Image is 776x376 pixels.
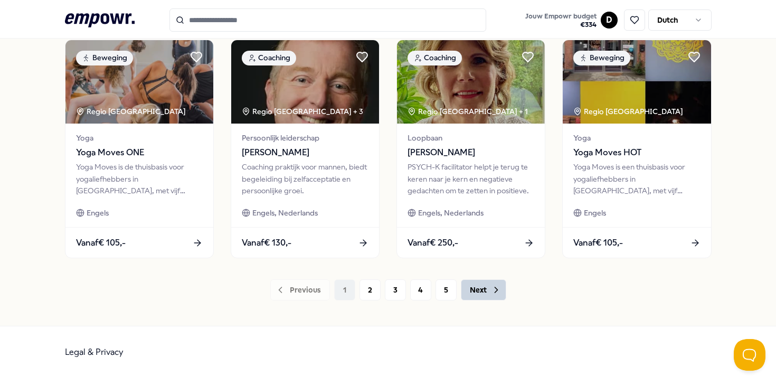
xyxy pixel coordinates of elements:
button: 3 [385,279,406,300]
button: Jouw Empowr budget€334 [523,10,599,31]
div: Yoga Moves is de thuisbasis voor yogaliefhebbers in [GEOGRAPHIC_DATA], met vijf studio’s versprei... [76,161,203,196]
span: Engels [87,207,109,219]
button: Next [461,279,506,300]
span: Engels [584,207,606,219]
img: package image [65,40,213,124]
span: [PERSON_NAME] [408,146,534,159]
span: Vanaf € 130,- [242,236,291,250]
span: Yoga [573,132,700,144]
span: [PERSON_NAME] [242,146,368,159]
span: € 334 [525,21,597,29]
a: Legal & Privacy [65,347,124,357]
input: Search for products, categories or subcategories [169,8,486,32]
div: Beweging [573,51,630,65]
a: package imageBewegingRegio [GEOGRAPHIC_DATA] YogaYoga Moves ONEYoga Moves is de thuisbasis voor y... [65,40,214,259]
div: Regio [GEOGRAPHIC_DATA] [573,106,685,117]
img: package image [397,40,545,124]
iframe: Help Scout Beacon - Open [734,339,765,371]
img: package image [231,40,379,124]
button: 2 [359,279,381,300]
div: Coaching praktijk voor mannen, biedt begeleiding bij zelfacceptatie en persoonlijke groei. [242,161,368,196]
img: package image [563,40,711,124]
div: Coaching [242,51,296,65]
div: Regio [GEOGRAPHIC_DATA] [76,106,187,117]
div: Beweging [76,51,133,65]
span: Jouw Empowr budget [525,12,597,21]
div: PSYCH-K facilitator helpt je terug te keren naar je kern en negatieve gedachten om te zetten in p... [408,161,534,196]
span: Persoonlijk leiderschap [242,132,368,144]
button: 5 [436,279,457,300]
span: Yoga Moves HOT [573,146,700,159]
a: Jouw Empowr budget€334 [521,9,601,31]
span: Engels, Nederlands [252,207,318,219]
a: package imageCoachingRegio [GEOGRAPHIC_DATA] + 1Loopbaan[PERSON_NAME]PSYCH-K facilitator helpt je... [396,40,545,259]
span: Yoga [76,132,203,144]
div: Regio [GEOGRAPHIC_DATA] + 3 [242,106,363,117]
a: package imageCoachingRegio [GEOGRAPHIC_DATA] + 3Persoonlijk leiderschap[PERSON_NAME]Coaching prak... [231,40,380,259]
span: Vanaf € 250,- [408,236,458,250]
span: Yoga Moves ONE [76,146,203,159]
div: Yoga Moves is een thuisbasis voor yogaliefhebbers in [GEOGRAPHIC_DATA], met vijf studio’s verspre... [573,161,700,196]
span: Engels, Nederlands [418,207,484,219]
button: D [601,12,618,29]
div: Regio [GEOGRAPHIC_DATA] + 1 [408,106,528,117]
div: Coaching [408,51,462,65]
a: package imageBewegingRegio [GEOGRAPHIC_DATA] YogaYoga Moves HOTYoga Moves is een thuisbasis voor ... [562,40,711,259]
span: Loopbaan [408,132,534,144]
button: 4 [410,279,431,300]
span: Vanaf € 105,- [573,236,623,250]
span: Vanaf € 105,- [76,236,126,250]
